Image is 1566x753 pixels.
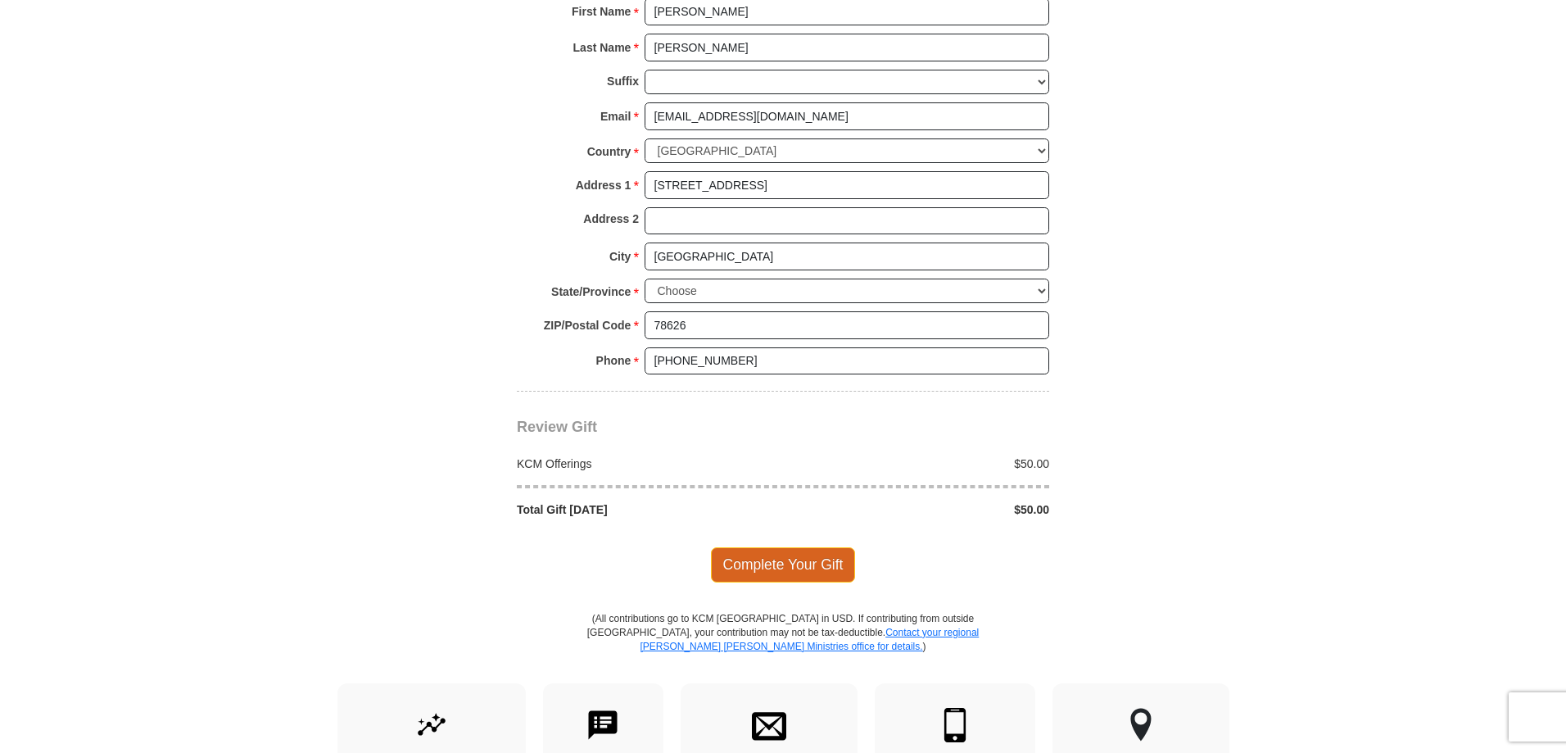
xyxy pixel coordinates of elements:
div: Total Gift [DATE] [509,501,784,518]
strong: Country [587,140,631,163]
img: envelope.svg [752,708,786,742]
img: mobile.svg [938,708,972,742]
span: Review Gift [517,419,597,435]
strong: State/Province [551,280,631,303]
img: other-region [1129,708,1152,742]
strong: Email [600,105,631,128]
p: (All contributions go to KCM [GEOGRAPHIC_DATA] in USD. If contributing from outside [GEOGRAPHIC_D... [586,612,980,683]
strong: Phone [596,349,631,372]
strong: Address 2 [583,207,639,230]
span: Complete Your Gift [711,547,856,582]
strong: City [609,245,631,268]
a: Contact your regional [PERSON_NAME] [PERSON_NAME] Ministries office for details. [640,627,979,652]
strong: Last Name [573,36,631,59]
img: text-to-give.svg [586,708,620,742]
strong: Suffix [607,70,639,93]
div: KCM Offerings [509,456,784,472]
strong: Address 1 [576,174,631,197]
div: $50.00 [783,501,1058,518]
img: give-by-stock.svg [414,708,449,742]
div: $50.00 [783,456,1058,472]
strong: ZIP/Postal Code [544,314,631,337]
